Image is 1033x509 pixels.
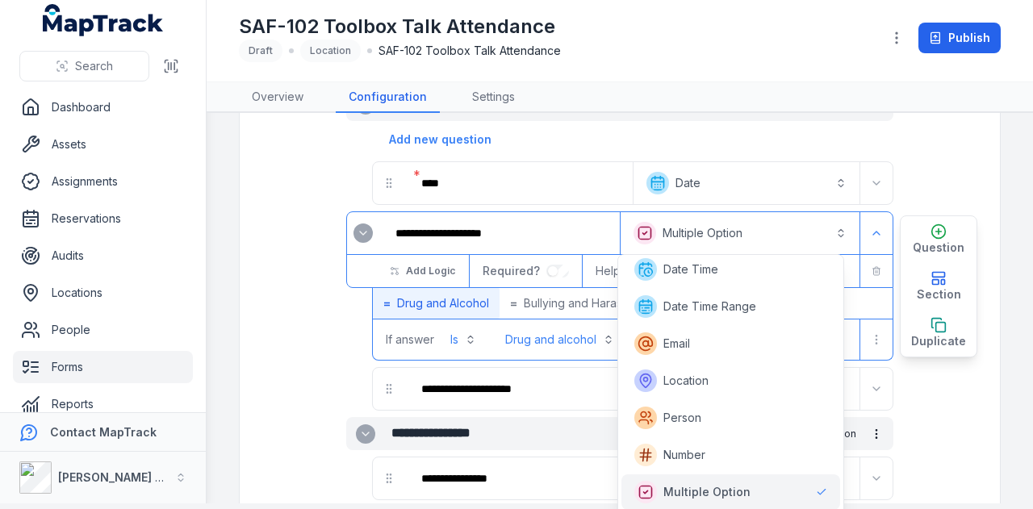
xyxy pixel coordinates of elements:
span: Helper label: [596,263,663,279]
button: Multiple Option [624,215,856,251]
span: Person [663,410,701,426]
span: Required? [483,264,546,277]
span: Location [663,373,709,389]
span: Date Time [663,261,718,277]
span: Section [917,286,961,302]
input: :r356:-form-item-label [546,265,569,277]
span: Add Logic [406,265,455,277]
span: Question [913,240,964,256]
span: Multiple Option [663,484,751,500]
span: Duplicate [911,333,966,349]
span: Number [663,447,705,463]
button: Add Logic [379,257,466,285]
span: Email [663,336,690,352]
button: Duplicate [901,310,977,357]
span: Date Time Range [663,298,756,315]
button: Question [901,216,977,263]
button: Section [901,263,977,310]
